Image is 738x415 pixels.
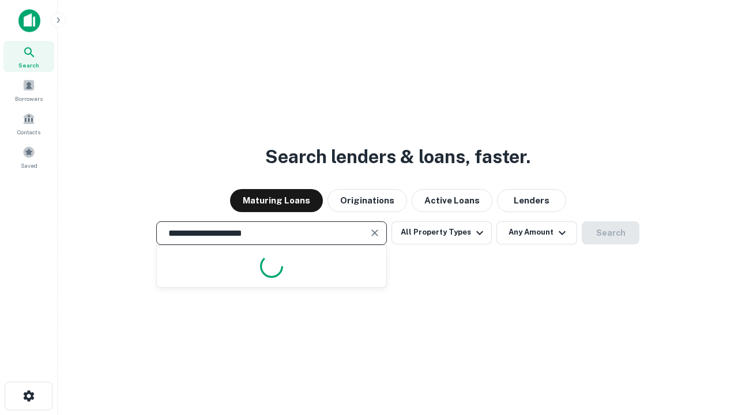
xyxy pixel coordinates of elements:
[265,143,530,171] h3: Search lenders & loans, faster.
[367,225,383,241] button: Clear
[15,94,43,103] span: Borrowers
[3,141,54,172] a: Saved
[327,189,407,212] button: Originations
[680,323,738,378] iframe: Chat Widget
[18,9,40,32] img: capitalize-icon.png
[3,74,54,105] a: Borrowers
[496,221,577,244] button: Any Amount
[230,189,323,212] button: Maturing Loans
[3,41,54,72] a: Search
[412,189,492,212] button: Active Loans
[18,61,39,70] span: Search
[497,189,566,212] button: Lenders
[391,221,492,244] button: All Property Types
[21,161,37,170] span: Saved
[17,127,40,137] span: Contacts
[3,108,54,139] a: Contacts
